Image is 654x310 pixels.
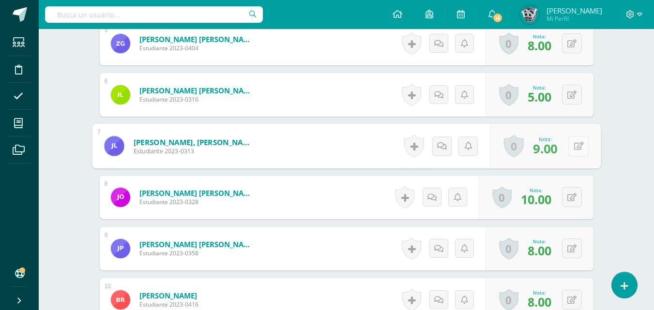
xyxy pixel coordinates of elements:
span: Estudiante 2023-0416 [139,300,198,309]
span: Estudiante 2023-0313 [133,147,253,156]
span: [PERSON_NAME] [547,6,602,15]
a: 0 [499,32,518,55]
span: Estudiante 2023-0404 [139,44,256,52]
img: e777a03d6c53b7af800ef628820c84f0.png [111,85,130,104]
span: 9.00 [533,140,557,157]
img: 7e8e154f6f80edb5f8390ceb9ee4031c.png [104,136,124,156]
div: Nota: [528,289,551,296]
span: 5.00 [528,89,551,105]
div: Nota: [528,33,551,40]
span: 8.00 [528,294,551,310]
a: [PERSON_NAME], [PERSON_NAME] [133,137,253,147]
a: 0 [499,237,518,260]
input: Busca un usuario... [45,6,263,23]
img: a5ec04a16505fb25ec926df55f61cb19.png [111,34,130,53]
span: 10.00 [521,191,551,207]
span: Estudiante 2023-0328 [139,198,256,206]
div: Nota: [528,84,551,91]
a: [PERSON_NAME] [PERSON_NAME] [139,239,256,249]
span: 16 [492,13,503,23]
a: 0 [503,135,523,158]
div: Nota: [521,187,551,193]
a: [PERSON_NAME] [139,291,198,300]
span: Mi Perfil [547,15,602,23]
img: c9cbfd0810b5b14aeda9853af7d8db1b.png [111,290,130,310]
img: 6996fa77f385d7c563b44ef1dba8aa09.png [111,239,130,258]
span: Estudiante 2023-0316 [139,95,256,103]
span: 8.00 [528,37,551,54]
a: [PERSON_NAME] [PERSON_NAME] [139,86,256,95]
img: 061cea27061ac41fc80eab35261d93e7.png [111,188,130,207]
span: 8.00 [528,242,551,259]
a: [PERSON_NAME] [PERSON_NAME] [139,34,256,44]
div: Nota: [533,135,557,142]
a: 0 [492,186,512,208]
a: 0 [499,84,518,106]
a: [PERSON_NAME] [PERSON_NAME] [139,188,256,198]
img: 92f9e14468566f89e5818136acd33899.png [520,5,539,24]
div: Nota: [528,238,551,245]
span: Estudiante 2023-0358 [139,249,256,257]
